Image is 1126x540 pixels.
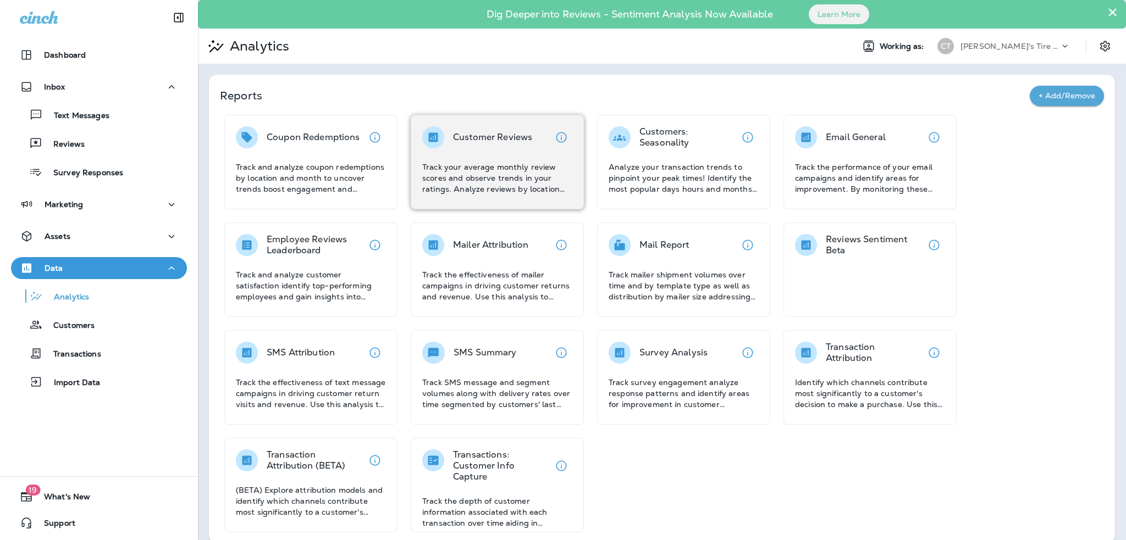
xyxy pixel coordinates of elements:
[826,132,886,143] p: Email General
[11,512,187,534] button: Support
[795,162,945,194] p: Track the performance of your email campaigns and identify areas for improvement. By monitoring t...
[11,342,187,365] button: Transactions
[11,370,187,393] button: Import Data
[163,7,194,29] button: Collapse Sidebar
[639,126,737,148] p: Customers: Seasonality
[267,347,335,358] p: SMS Attribution
[826,342,923,364] p: Transaction Attribution
[364,449,386,471] button: View details
[42,168,123,179] p: Survey Responses
[43,378,101,388] p: Import Data
[11,225,187,247] button: Assets
[937,38,954,54] div: CT
[550,234,572,256] button: View details
[737,234,759,256] button: View details
[639,240,689,250] p: Mail Report
[225,38,289,54] p: Analytics
[220,88,1030,103] p: Reports
[880,42,926,51] span: Working as:
[809,4,869,24] button: Learn More
[11,44,187,66] button: Dashboard
[639,347,708,358] p: Survey Analysis
[422,269,572,302] p: Track the effectiveness of mailer campaigns in driving customer returns and revenue. Use this ana...
[11,193,187,215] button: Marketing
[11,76,187,98] button: Inbox
[45,232,70,241] p: Assets
[236,162,386,194] p: Track and analyze coupon redemptions by location and month to uncover trends boost engagement and...
[453,449,550,482] p: Transactions: Customer Info Capture
[236,377,386,410] p: Track the effectiveness of text message campaigns in driving customer return visits and revenue. ...
[267,132,360,143] p: Coupon Redemptions
[795,377,945,410] p: Identify which channels contribute most significantly to a customer's decision to make a purchase...
[11,103,187,126] button: Text Messages
[42,321,95,331] p: Customers
[42,140,85,150] p: Reviews
[453,132,532,143] p: Customer Reviews
[737,126,759,148] button: View details
[923,342,945,364] button: View details
[961,42,1059,51] p: [PERSON_NAME]'s Tire & Auto
[826,234,923,256] p: Reviews Sentiment Beta
[33,519,75,532] span: Support
[267,234,364,256] p: Employee Reviews Leaderboard
[11,132,187,155] button: Reviews
[609,162,759,194] p: Analyze your transaction trends to pinpoint your peak times! Identify the most popular days hours...
[44,51,86,59] p: Dashboard
[11,160,187,183] button: Survey Responses
[45,200,83,209] p: Marketing
[11,486,187,508] button: 19What's New
[236,485,386,517] p: (BETA) Explore attribution models and identify which channels contribute most significantly to a ...
[454,347,517,358] p: SMS Summary
[1107,3,1118,21] button: Close
[737,342,759,364] button: View details
[453,240,529,250] p: Mailer Attribution
[11,285,187,308] button: Analytics
[42,349,101,360] p: Transactions
[364,126,386,148] button: View details
[550,455,572,477] button: View details
[923,234,945,256] button: View details
[550,126,572,148] button: View details
[236,269,386,302] p: Track and analyze customer satisfaction identify top-performing employees and gain insights into ...
[44,82,65,91] p: Inbox
[43,292,89,303] p: Analytics
[267,449,364,471] p: Transaction Attribution (BETA)
[455,13,805,16] p: Dig Deeper into Reviews - Sentiment Analysis Now Available
[1030,86,1104,106] button: + Add/Remove
[422,377,572,410] p: Track SMS message and segment volumes along with delivery rates over time segmented by customers'...
[923,126,945,148] button: View details
[45,264,63,272] p: Data
[364,234,386,256] button: View details
[43,111,109,121] p: Text Messages
[422,162,572,194] p: Track your average monthly review scores and observe trends in your ratings. Analyze reviews by l...
[33,492,90,505] span: What's New
[11,313,187,336] button: Customers
[11,257,187,279] button: Data
[422,496,572,528] p: Track the depth of customer information associated with each transaction over time aiding in asse...
[1095,36,1115,56] button: Settings
[364,342,386,364] button: View details
[25,485,40,496] span: 19
[609,269,759,302] p: Track mailer shipment volumes over time and by template type as well as distribution by mailer si...
[609,377,759,410] p: Track survey engagement analyze response patterns and identify areas for improvement in customer ...
[550,342,572,364] button: View details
